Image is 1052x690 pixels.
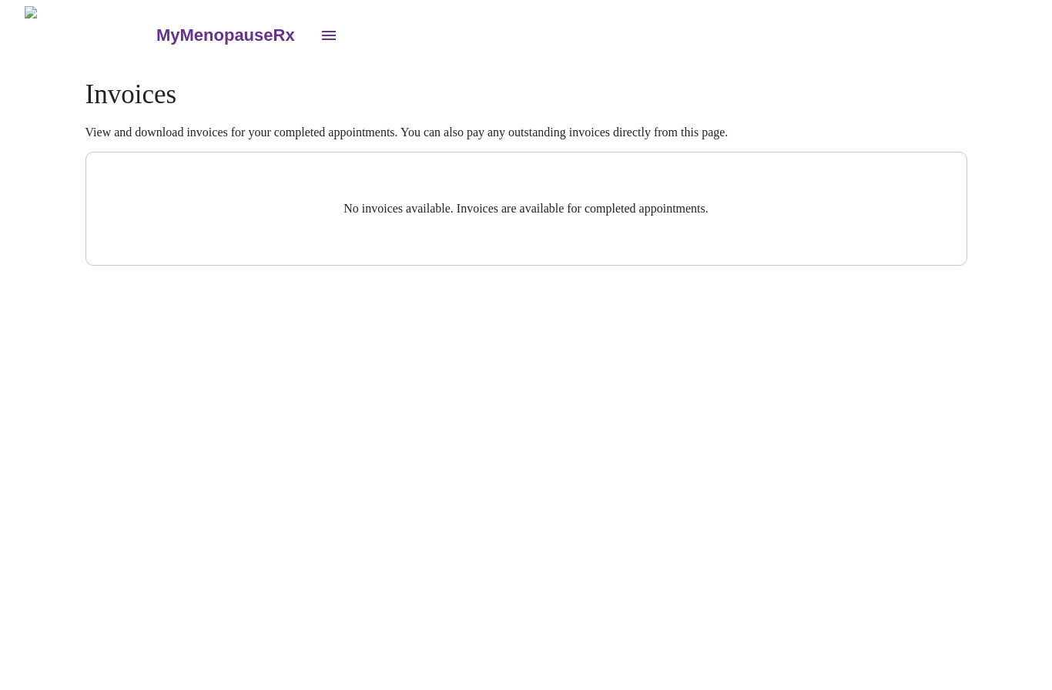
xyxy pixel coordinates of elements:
button: open drawer [310,17,347,54]
h3: MyMenopauseRx [156,25,295,45]
h4: Invoices [85,79,967,110]
p: View and download invoices for your completed appointments. You can also pay any outstanding invo... [85,126,967,139]
p: No invoices available. Invoices are available for completed appointments. [123,202,930,216]
a: MyMenopauseRx [154,8,310,62]
img: MyMenopauseRx Logo [25,6,154,64]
